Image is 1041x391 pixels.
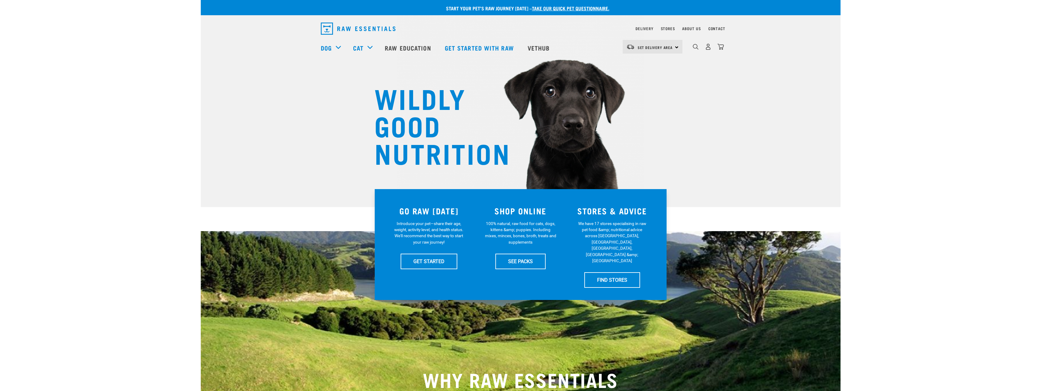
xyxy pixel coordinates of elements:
[661,27,675,30] a: Stores
[584,272,640,287] a: FIND STORES
[495,254,546,269] a: SEE PACKS
[321,368,721,390] h2: WHY RAW ESSENTIALS
[532,7,609,9] a: take our quick pet questionnaire.
[485,220,556,245] p: 100% natural, raw food for cats, dogs, kittens &amp; puppies. Including mixes, minces, bones, bro...
[205,5,845,12] p: Start your pet’s raw journey [DATE] –
[379,36,438,60] a: Raw Education
[626,44,635,50] img: van-moving.png
[353,43,363,52] a: Cat
[522,36,558,60] a: Vethub
[576,220,648,264] p: We have 17 stores specialising in raw pet food &amp; nutritional advice across [GEOGRAPHIC_DATA],...
[717,44,724,50] img: home-icon@2x.png
[387,206,471,216] h3: GO RAW [DATE]
[393,220,465,245] p: Introduce your pet—share their age, weight, activity level, and health status. We'll recommend th...
[682,27,701,30] a: About Us
[705,44,711,50] img: user.png
[708,27,725,30] a: Contact
[401,254,457,269] a: GET STARTED
[321,43,332,52] a: Dog
[439,36,522,60] a: Get started with Raw
[316,20,725,37] nav: dropdown navigation
[374,84,496,166] h1: WILDLY GOOD NUTRITION
[201,36,841,60] nav: dropdown navigation
[636,27,653,30] a: Delivery
[478,206,563,216] h3: SHOP ONLINE
[638,46,673,48] span: Set Delivery Area
[693,44,699,50] img: home-icon-1@2x.png
[321,23,395,35] img: Raw Essentials Logo
[570,206,654,216] h3: STORES & ADVICE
